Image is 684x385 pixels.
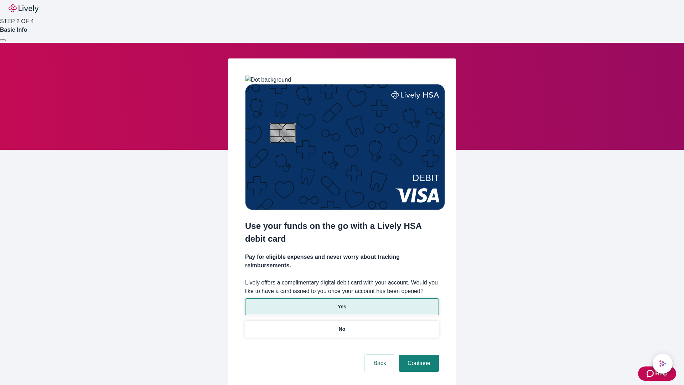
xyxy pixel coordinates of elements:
[245,84,445,210] img: Debit card
[399,355,439,372] button: Continue
[659,360,666,367] svg: Lively AI Assistant
[245,220,439,245] h2: Use your funds on the go with a Lively HSA debit card
[245,298,439,315] button: Yes
[245,253,439,270] h4: Pay for eligible expenses and never worry about tracking reimbursements.
[365,355,395,372] button: Back
[339,325,346,333] p: No
[245,76,291,84] img: Dot background
[655,369,668,378] span: Help
[9,4,38,13] img: Lively
[647,369,655,378] svg: Zendesk support icon
[245,278,439,296] label: Lively offers a complimentary digital debit card with your account. Would you like to have a card...
[245,321,439,338] button: No
[338,303,346,310] p: Yes
[638,366,676,381] button: Zendesk support iconHelp
[653,354,673,374] button: chat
